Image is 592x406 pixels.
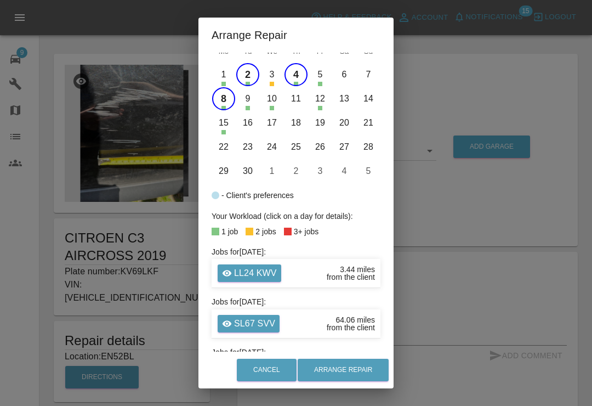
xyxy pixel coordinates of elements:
[357,87,380,110] button: Sunday, September 14th, 2025
[284,160,308,183] button: Thursday, October 2nd, 2025
[309,160,332,183] button: Friday, October 3rd, 2025
[309,87,332,110] button: Friday, September 12th, 2025
[309,111,332,134] button: Friday, September 19th, 2025
[212,160,235,183] button: Monday, September 29th, 2025
[357,63,380,86] button: Sunday, September 7th, 2025
[212,41,380,183] table: September 2025
[255,225,276,238] div: 2 jobs
[236,160,259,183] button: Tuesday, September 30th, 2025
[327,273,375,281] div: from the client
[284,111,308,134] button: Thursday, September 18th, 2025
[333,111,356,134] button: Saturday, September 20th, 2025
[357,136,380,159] button: Sunday, September 28th, 2025
[236,111,259,134] button: Tuesday, September 16th, 2025
[260,87,283,110] button: Wednesday, September 10th, 2025
[212,136,235,159] button: Monday, September 22nd, 2025
[327,324,375,331] div: from the client
[212,87,235,110] button: Monday, September 8th, 2025, selected
[298,359,389,381] button: Arrange Repair
[333,160,356,183] button: Saturday, October 4th, 2025
[236,136,259,159] button: Tuesday, September 23rd, 2025
[212,246,380,258] h6: Jobs for [DATE] :
[212,63,235,86] button: Monday, September 1st, 2025
[237,359,297,381] button: Cancel
[284,87,308,110] button: Thursday, September 11th, 2025
[221,189,294,202] div: - Client's preferences
[221,225,238,238] div: 1 job
[260,136,283,159] button: Wednesday, September 24th, 2025
[260,160,283,183] button: Wednesday, October 1st, 2025
[236,63,259,86] button: Tuesday, September 2nd, 2025, selected
[260,111,283,134] button: Wednesday, September 17th, 2025
[309,63,332,86] button: Friday, September 5th, 2025
[284,63,308,86] button: Thursday, September 4th, 2025, selected
[234,267,277,280] p: LL24 KWV
[212,111,235,134] button: Monday, September 15th, 2025
[335,316,375,324] div: 64.06 miles
[357,160,380,183] button: Sunday, October 5th, 2025
[236,87,259,110] button: Tuesday, September 9th, 2025
[234,317,275,330] p: SL67 SVV
[198,18,394,53] h2: Arrange Repair
[333,63,356,86] button: Saturday, September 6th, 2025
[340,266,375,273] div: 3.44 miles
[309,136,332,159] button: Friday, September 26th, 2025
[218,315,280,332] a: SL67 SVV
[357,111,380,134] button: Sunday, September 21st, 2025
[333,136,356,159] button: Saturday, September 27th, 2025
[212,296,380,308] h6: Jobs for [DATE] :
[212,346,380,358] h6: Jobs for [DATE] :
[212,210,380,223] div: Your Workload (click on a day for details):
[284,136,308,159] button: Thursday, September 25th, 2025
[333,87,356,110] button: Saturday, September 13th, 2025
[218,264,281,282] a: LL24 KWV
[294,225,319,238] div: 3+ jobs
[260,63,283,86] button: Wednesday, September 3rd, 2025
